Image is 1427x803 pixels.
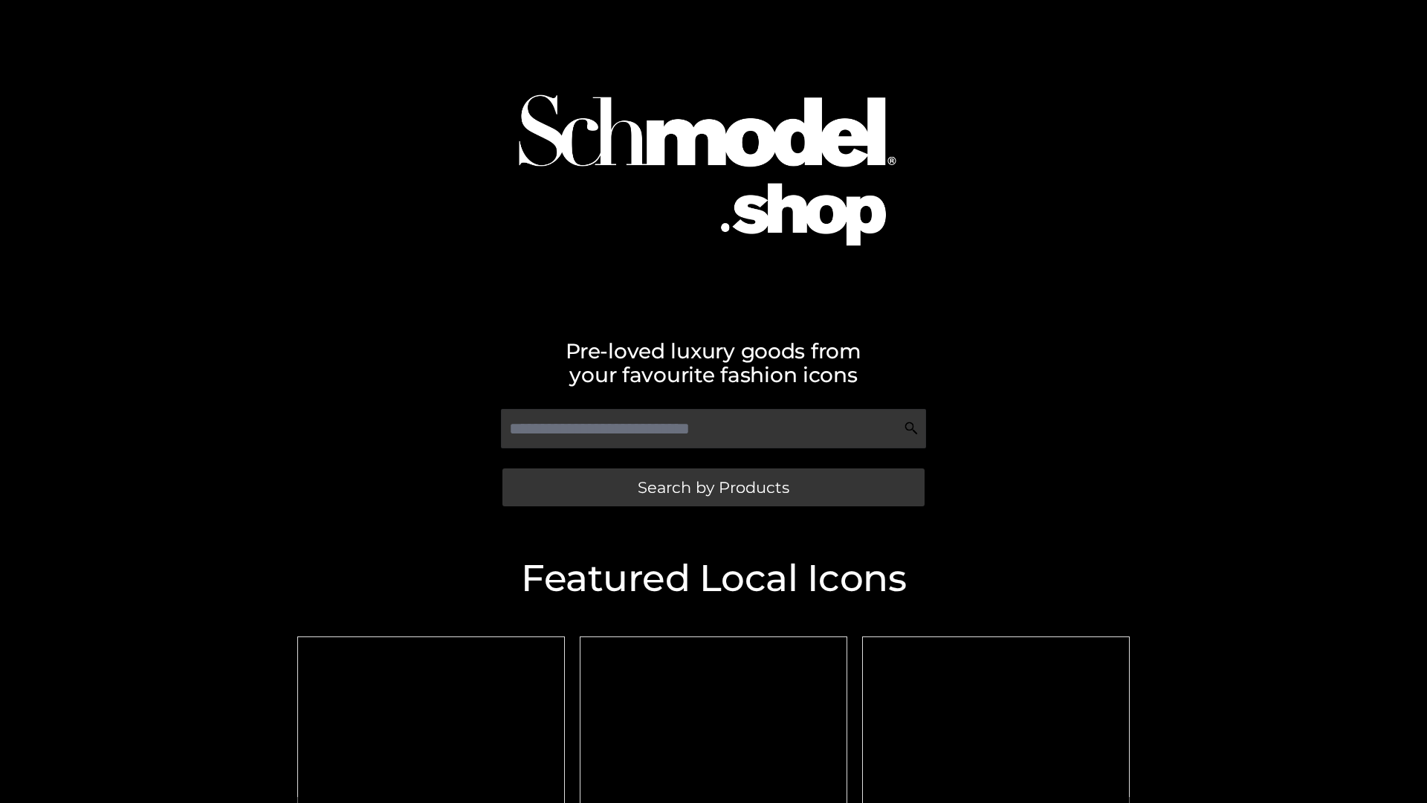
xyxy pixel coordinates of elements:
h2: Featured Local Icons​ [290,560,1137,597]
a: Search by Products [502,468,925,506]
img: Search Icon [904,421,919,436]
span: Search by Products [638,480,789,495]
h2: Pre-loved luxury goods from your favourite fashion icons [290,339,1137,387]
